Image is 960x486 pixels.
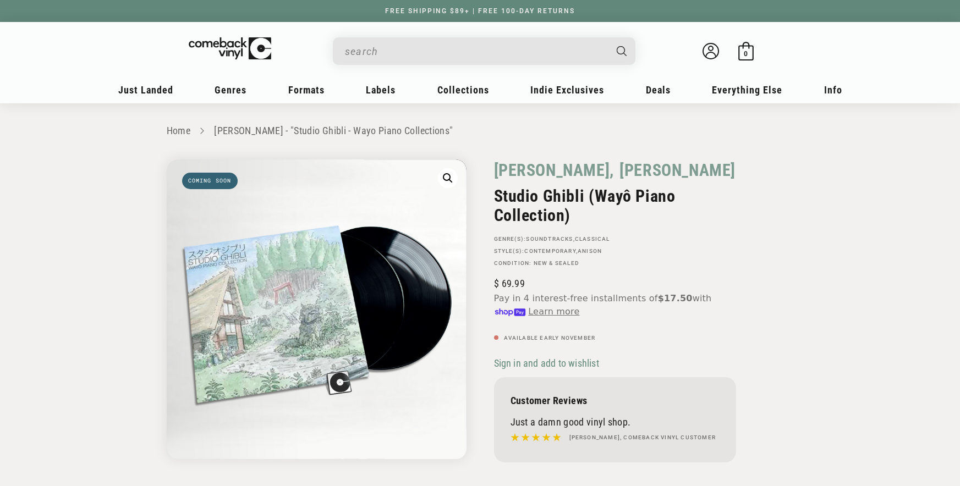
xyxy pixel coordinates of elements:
[333,37,635,65] div: Search
[824,84,842,96] span: Info
[511,430,561,445] img: star5.svg
[511,416,720,428] p: Just a damn good vinyl shop.
[345,40,606,63] input: search
[494,236,736,242] p: GENRE(S): ,
[437,84,489,96] span: Collections
[494,357,602,369] button: Sign in and add to wishlist
[744,49,748,58] span: 0
[607,37,637,65] button: Search
[118,84,173,96] span: Just Landed
[526,236,573,242] a: Soundtracks
[366,84,396,96] span: Labels
[494,159,614,181] a: [PERSON_NAME],
[578,248,602,254] a: Anison
[214,125,453,136] a: [PERSON_NAME] - "Studio Ghibli - Wayo Piano Collections"
[494,357,599,369] span: Sign in and add to wishlist
[530,84,604,96] span: Indie Exclusives
[569,433,716,442] h4: [PERSON_NAME], Comeback Vinyl customer
[524,248,575,254] a: Contemporary
[494,260,736,267] p: Condition: New & Sealed
[494,186,736,225] h2: Studio Ghibli (Wayô Piano Collection)
[167,123,794,139] nav: breadcrumbs
[494,278,499,289] span: $
[182,173,238,189] span: Coming soon
[504,335,596,341] span: Available Early November
[575,236,610,242] a: Classical
[494,248,736,255] p: STYLE(S): ,
[288,84,325,96] span: Formats
[619,159,736,181] a: [PERSON_NAME]
[646,84,671,96] span: Deals
[712,84,782,96] span: Everything Else
[374,7,586,15] a: FREE SHIPPING $89+ | FREE 100-DAY RETURNS
[511,395,720,406] p: Customer Reviews
[215,84,246,96] span: Genres
[494,278,525,289] span: 69.99
[167,125,190,136] a: Home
